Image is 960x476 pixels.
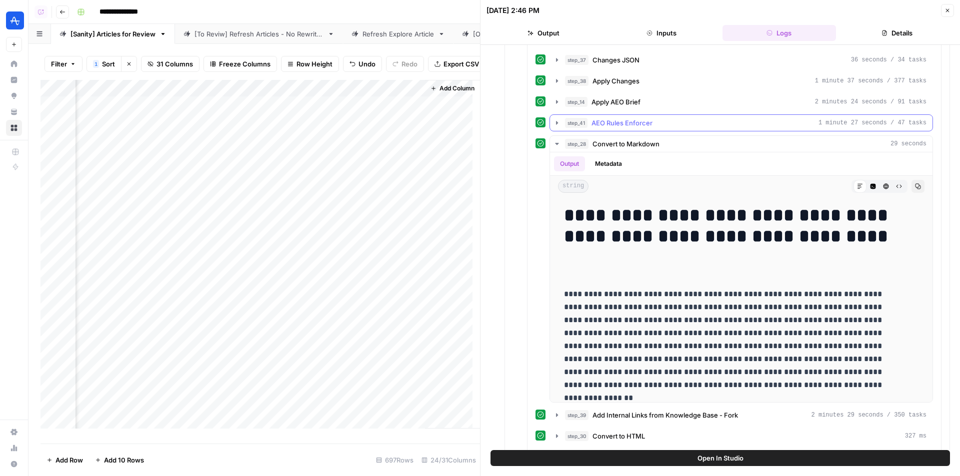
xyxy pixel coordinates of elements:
a: [Old] Refresh Blog Articles [453,24,575,44]
img: Amplitude Logo [6,11,24,29]
button: Export CSV [428,56,485,72]
button: Output [486,25,600,41]
div: [Sanity] Articles for Review [70,29,155,39]
span: AEO Rules Enforcer [591,118,652,128]
button: Open In Studio [490,450,950,466]
button: 2 minutes 29 seconds / 350 tasks [550,407,932,423]
div: 24/31 Columns [417,452,480,468]
button: 31 Columns [141,56,199,72]
span: Freeze Columns [219,59,270,69]
span: step_41 [565,118,587,128]
span: step_38 [565,76,588,86]
a: Refresh Explore Article [343,24,453,44]
span: Redo [401,59,417,69]
span: Open In Studio [697,453,743,463]
a: Opportunities [6,88,22,104]
span: Add Internal Links from Knowledge Base - Fork [592,410,738,420]
a: Home [6,56,22,72]
div: Refresh Explore Article [362,29,434,39]
span: Apply Changes [592,76,639,86]
button: 12 seconds [550,449,932,465]
div: [DATE] 2:46 PM [486,5,539,15]
button: Details [840,25,954,41]
span: Row Height [296,59,332,69]
span: step_37 [565,55,588,65]
button: Undo [343,56,382,72]
button: 1 minute 27 seconds / 47 tasks [550,115,932,131]
span: Convert to HTML [592,431,645,441]
span: step_39 [565,410,588,420]
a: Your Data [6,104,22,120]
div: [To Reviw] Refresh Articles - No Rewrites [194,29,323,39]
span: step_28 [565,139,588,149]
span: Add Row [55,455,83,465]
a: [Sanity] Articles for Review [51,24,175,44]
button: Output [554,156,585,171]
span: 1 minute 37 seconds / 377 tasks [815,76,926,85]
span: 36 seconds / 34 tasks [851,55,926,64]
button: 327 ms [550,428,932,444]
a: Browse [6,120,22,136]
span: 327 ms [905,432,926,441]
button: Add 10 Rows [89,452,150,468]
button: Workspace: Amplitude [6,8,22,33]
span: 1 [94,60,97,68]
button: Filter [44,56,82,72]
button: Logs [722,25,836,41]
span: Sort [102,59,115,69]
span: Add Column [439,84,474,93]
span: Convert to Markdown [592,139,659,149]
span: Changes JSON [592,55,639,65]
div: [Old] Refresh Blog Articles [473,29,555,39]
button: Row Height [281,56,339,72]
span: Undo [358,59,375,69]
button: 36 seconds / 34 tasks [550,52,932,68]
span: 2 minutes 29 seconds / 350 tasks [811,411,926,420]
button: Redo [386,56,424,72]
button: Inputs [604,25,718,41]
span: 29 seconds [890,139,926,148]
span: string [558,180,588,193]
button: 1Sort [86,56,121,72]
button: 2 minutes 24 seconds / 91 tasks [550,94,932,110]
div: 29 seconds [550,152,932,402]
span: Add 10 Rows [104,455,144,465]
span: 2 minutes 24 seconds / 91 tasks [815,97,926,106]
button: Add Row [40,452,89,468]
div: 1 [93,60,99,68]
span: Export CSV [443,59,479,69]
span: 31 Columns [156,59,193,69]
button: Add Column [426,82,478,95]
button: Metadata [589,156,628,171]
button: 29 seconds [550,136,932,152]
a: [To Reviw] Refresh Articles - No Rewrites [175,24,343,44]
span: step_14 [565,97,587,107]
a: Insights [6,72,22,88]
a: Usage [6,440,22,456]
span: Filter [51,59,67,69]
span: Apply AEO Brief [591,97,640,107]
button: 1 minute 37 seconds / 377 tasks [550,73,932,89]
div: 697 Rows [372,452,417,468]
button: Freeze Columns [203,56,277,72]
button: Help + Support [6,456,22,472]
span: step_30 [565,431,588,441]
a: Settings [6,424,22,440]
span: 1 minute 27 seconds / 47 tasks [818,118,926,127]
